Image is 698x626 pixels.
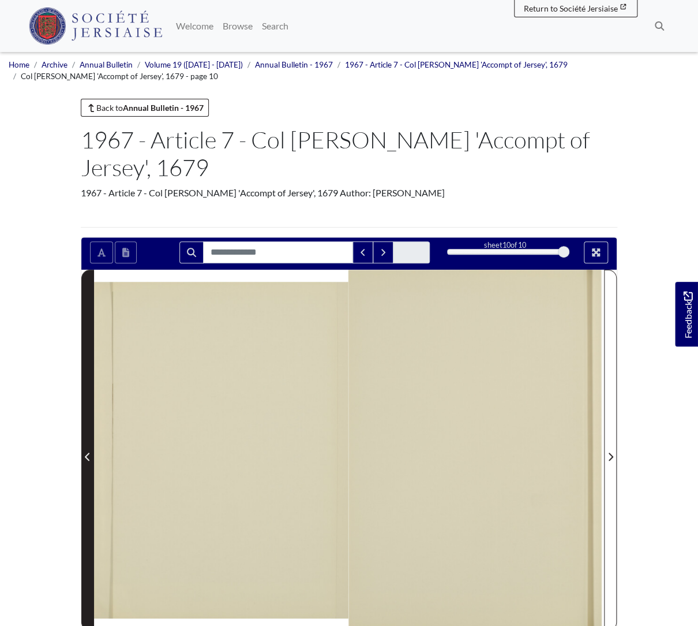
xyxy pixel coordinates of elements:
[257,14,293,38] a: Search
[81,99,209,117] a: Back toAnnual Bulletin - 1967
[524,3,618,13] span: Return to Société Jersiaise
[81,126,617,181] h1: 1967 - Article 7 - Col [PERSON_NAME] 'Accompt of Jersey', 1679
[218,14,257,38] a: Browse
[203,241,353,263] input: Search for
[81,186,617,200] div: 1967 - Article 7 - Col [PERSON_NAME] 'Accompt of Jersey', 1679 Author: [PERSON_NAME]
[681,291,695,338] span: Feedback
[80,60,133,69] a: Annual Bulletin
[29,8,162,44] img: Société Jersiaise
[675,282,698,346] a: Would you like to provide feedback?
[9,60,29,69] a: Home
[352,241,373,263] button: Previous Match
[90,241,113,263] button: Toggle text selection (Alt+T)
[447,240,564,251] div: sheet of 10
[179,241,204,263] button: Search
[42,60,67,69] a: Archive
[345,60,568,69] a: 1967 - Article 7 - Col [PERSON_NAME] 'Accompt of Jersey', 1679
[255,60,333,69] a: Annual Bulletin - 1967
[171,14,218,38] a: Welcome
[29,5,162,47] a: Société Jersiaise logo
[584,241,608,263] button: Full screen mode
[145,60,243,69] a: Volume 19 ([DATE] - [DATE])
[21,72,218,81] span: Col [PERSON_NAME] 'Accompt of Jersey', 1679 - page 10
[123,103,204,113] strong: Annual Bulletin - 1967
[373,241,393,263] button: Next Match
[115,241,137,263] button: Open transcription window
[502,240,511,249] span: 10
